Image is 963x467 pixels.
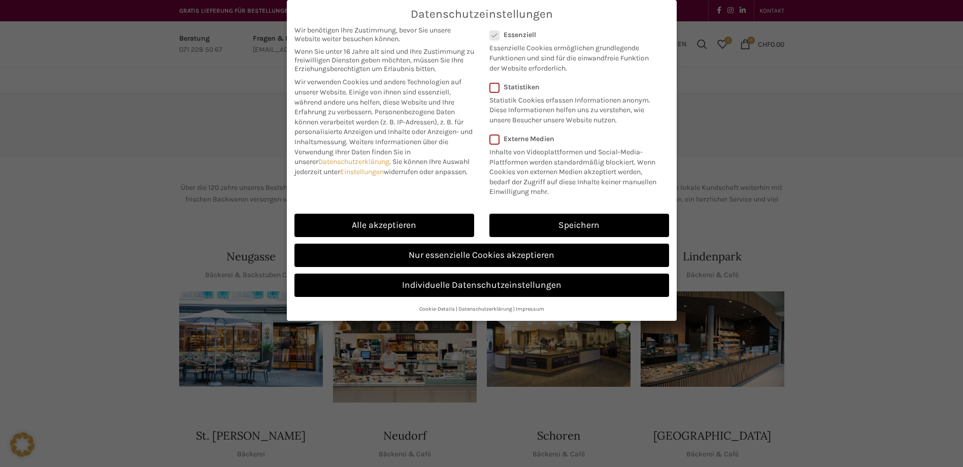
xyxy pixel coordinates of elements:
a: Cookie-Details [419,306,455,312]
span: Wenn Sie unter 16 Jahre alt sind und Ihre Zustimmung zu freiwilligen Diensten geben möchten, müss... [294,47,474,73]
label: Statistiken [489,83,656,91]
a: Datenschutzerklärung [318,157,389,166]
a: Nur essenzielle Cookies akzeptieren [294,244,669,267]
span: Sie können Ihre Auswahl jederzeit unter widerrufen oder anpassen. [294,157,470,176]
p: Essenzielle Cookies ermöglichen grundlegende Funktionen und sind für die einwandfreie Funktion de... [489,39,656,73]
span: Personenbezogene Daten können verarbeitet werden (z. B. IP-Adressen), z. B. für personalisierte A... [294,108,473,146]
a: Individuelle Datenschutzeinstellungen [294,274,669,297]
span: Wir benötigen Ihre Zustimmung, bevor Sie unsere Website weiter besuchen können. [294,26,474,43]
label: Externe Medien [489,135,662,143]
a: Einstellungen [340,168,384,176]
p: Inhalte von Videoplattformen und Social-Media-Plattformen werden standardmäßig blockiert. Wenn Co... [489,143,662,197]
a: Speichern [489,214,669,237]
span: Datenschutzeinstellungen [411,8,553,21]
span: Weitere Informationen über die Verwendung Ihrer Daten finden Sie in unserer . [294,138,448,166]
p: Statistik Cookies erfassen Informationen anonym. Diese Informationen helfen uns zu verstehen, wie... [489,91,656,125]
label: Essenziell [489,30,656,39]
a: Datenschutzerklärung [458,306,512,312]
span: Wir verwenden Cookies und andere Technologien auf unserer Website. Einige von ihnen sind essenzie... [294,78,461,116]
a: Impressum [516,306,544,312]
a: Alle akzeptieren [294,214,474,237]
